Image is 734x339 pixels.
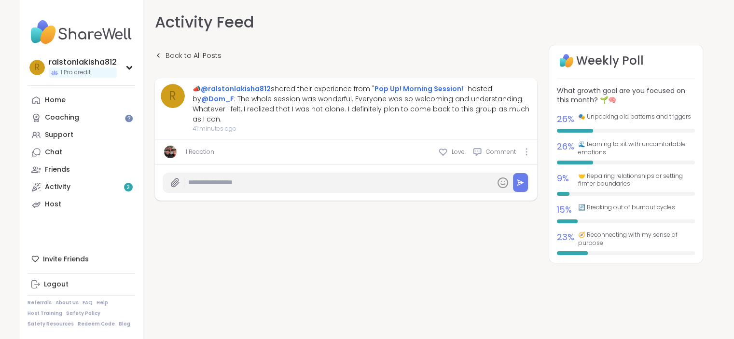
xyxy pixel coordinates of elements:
a: 1 Reaction [186,148,214,156]
span: Love [452,148,465,156]
div: Logout [44,280,69,289]
div: Host [45,200,61,209]
div: Support [45,130,73,140]
div: 9 % [557,172,576,189]
img: Well Logo [557,51,576,70]
a: Safety Policy [66,310,100,317]
a: Redeem Code [78,321,115,327]
span: 🎭 Unpacking old patterns and triggers [578,113,695,125]
a: Back to All Posts [155,45,222,67]
span: 🤝 Repairing relationships or setting firmer boundaries [578,172,695,189]
div: Activity [45,182,70,192]
img: ShareWell Nav Logo [28,15,135,49]
a: Home [28,92,135,109]
div: ralstonlakisha812 [49,57,117,68]
a: Host [28,196,135,213]
div: Coaching [45,113,79,122]
span: 🔄 Breaking out of burnout cycles [578,203,695,216]
a: Pop Up! Morning Session! [374,84,463,94]
h3: Activity Feed [155,12,254,33]
a: Support [28,126,135,144]
a: Activity2 [28,178,135,196]
a: Logout [28,276,135,293]
div: 26 % [557,140,576,157]
h4: Weekly Poll [576,53,644,69]
a: About Us [55,299,79,306]
div: 23 % [557,231,576,247]
iframe: Spotlight [125,114,133,122]
a: Referrals [28,299,52,306]
a: Safety Resources [28,321,74,327]
span: 🧭 Reconnecting with my sense of purpose [578,231,695,247]
span: 1 Pro credit [60,68,91,77]
span: 41 minutes ago [193,124,531,133]
div: 📣 shared their experience from " " hosted by : The whole session was wonderful. Everyone was so w... [193,84,531,124]
span: 🌊 Learning to sit with uncomfortable emotions [578,140,695,157]
div: Home [45,95,66,105]
div: Friends [45,165,70,175]
img: Dom_F [164,146,177,158]
span: r [35,61,40,74]
a: Blog [119,321,130,327]
div: Chat [45,148,62,157]
a: @Dom_F [201,94,234,104]
a: Friends [28,161,135,178]
div: 15 % [557,203,576,216]
div: Invite Friends [28,250,135,268]
a: Host Training [28,310,62,317]
a: FAQ [83,299,93,306]
a: Coaching [28,109,135,126]
div: 26 % [557,113,576,125]
span: 2 [126,183,130,191]
a: r [161,84,185,108]
a: Chat [28,144,135,161]
span: r [169,87,176,105]
span: Comment [486,148,516,156]
span: Back to All Posts [166,51,222,61]
a: Help [97,299,108,306]
h3: What growth goal are you focused on this month? 🌱🧠 [557,86,695,105]
a: @ralstonlakisha812 [201,84,271,94]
